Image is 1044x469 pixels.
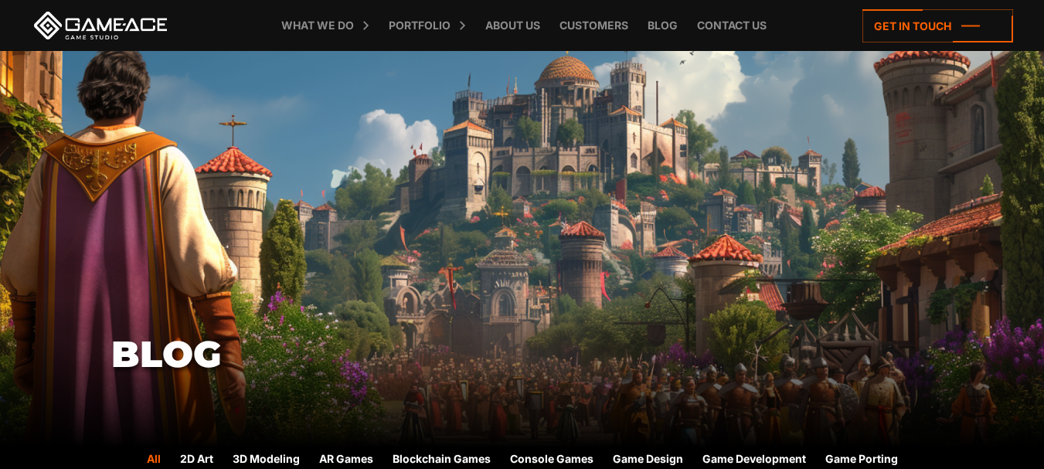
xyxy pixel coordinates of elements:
[862,9,1013,42] a: Get in touch
[111,334,934,374] h1: Blog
